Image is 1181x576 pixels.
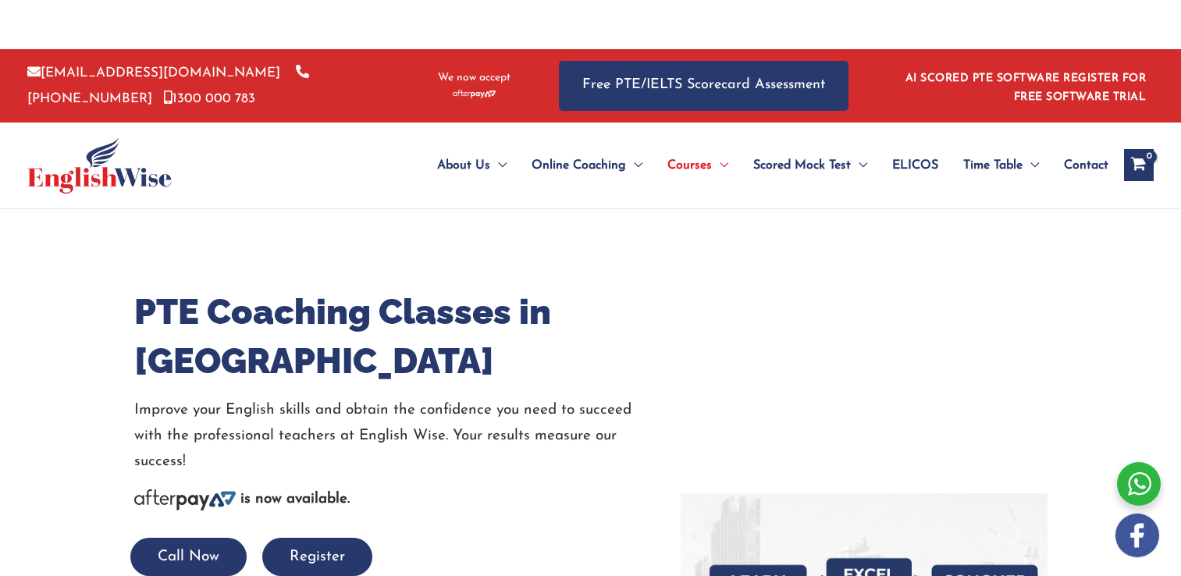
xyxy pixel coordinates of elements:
[880,138,951,193] a: ELICOS
[453,90,496,98] img: Afterpay-Logo
[240,492,350,507] b: is now available.
[951,138,1051,193] a: Time TableMenu Toggle
[963,138,1023,193] span: Time Table
[1064,138,1108,193] span: Contact
[896,60,1154,111] aside: Header Widget 1
[1023,138,1039,193] span: Menu Toggle
[134,287,657,386] h1: PTE Coaching Classes in [GEOGRAPHIC_DATA]
[27,66,309,105] a: [PHONE_NUMBER]
[262,549,372,564] a: Register
[519,138,655,193] a: Online CoachingMenu Toggle
[753,138,851,193] span: Scored Mock Test
[1051,138,1108,193] a: Contact
[27,137,172,194] img: cropped-ew-logo
[626,138,642,193] span: Menu Toggle
[134,397,657,475] p: Improve your English skills and obtain the confidence you need to succeed with the professional t...
[437,138,490,193] span: About Us
[559,61,848,110] a: Free PTE/IELTS Scorecard Assessment
[400,138,1108,193] nav: Site Navigation: Main Menu
[425,138,519,193] a: About UsMenu Toggle
[164,92,255,105] a: 1300 000 783
[262,538,372,576] button: Register
[27,66,280,80] a: [EMAIL_ADDRESS][DOMAIN_NAME]
[667,138,712,193] span: Courses
[532,138,626,193] span: Online Coaching
[130,538,247,576] button: Call Now
[655,138,741,193] a: CoursesMenu Toggle
[712,138,728,193] span: Menu Toggle
[438,70,510,86] span: We now accept
[490,138,507,193] span: Menu Toggle
[1124,149,1154,180] a: View Shopping Cart, empty
[1115,514,1159,557] img: white-facebook.png
[130,549,247,564] a: Call Now
[905,73,1147,103] a: AI SCORED PTE SOFTWARE REGISTER FOR FREE SOFTWARE TRIAL
[134,489,236,510] img: Afterpay-Logo
[892,138,938,193] span: ELICOS
[851,138,867,193] span: Menu Toggle
[741,138,880,193] a: Scored Mock TestMenu Toggle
